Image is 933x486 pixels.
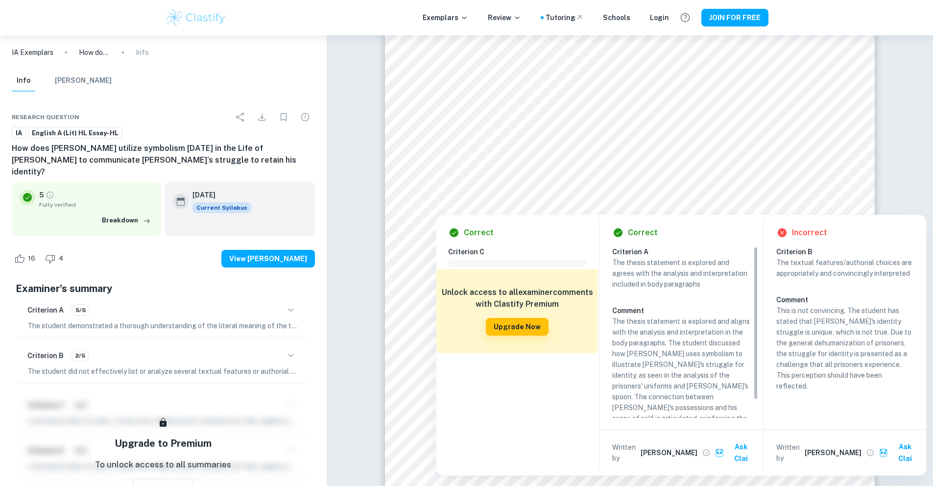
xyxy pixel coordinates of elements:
span: 5/5 [72,306,89,315]
button: View full profile [699,446,713,460]
h6: Incorrect [792,227,827,239]
div: Download [252,107,272,127]
h5: Examiner's summary [16,281,311,296]
span: IA [12,128,25,138]
p: Written by [612,442,639,463]
button: Help and Feedback [677,9,694,26]
h6: Criterion B [776,246,922,257]
button: [PERSON_NAME] [55,70,112,92]
button: Ask Clai [877,438,922,467]
a: Schools [603,12,630,23]
div: Bookmark [274,107,293,127]
h6: Comment [612,305,750,316]
button: Breakdown [99,213,153,228]
img: clai.svg [715,448,724,458]
h6: Criterion A [27,305,64,316]
span: 16 [23,254,41,264]
span: 2/5 [72,351,89,360]
p: How does [PERSON_NAME] utilize symbolism [DATE] in the Life of [PERSON_NAME] to communicate [PERS... [79,47,110,58]
p: This is not convincing. The student has stated that [PERSON_NAME]'s identity struggle is unique, ... [776,305,914,391]
div: Share [231,107,250,127]
button: Info [12,70,35,92]
span: Current Syllabus [192,202,251,213]
a: IA Exemplars [12,47,53,58]
h6: Criterion B [27,350,64,361]
h6: [PERSON_NAME] [805,447,861,458]
h6: How does [PERSON_NAME] utilize symbolism [DATE] in the Life of [PERSON_NAME] to communicate [PERS... [12,143,315,178]
p: The student demonstrated a thorough understanding of the literal meaning of the text, effectively... [27,320,299,331]
h5: Upgrade to Premium [115,436,212,451]
img: Clastify logo [165,8,227,27]
div: Dislike [43,251,69,267]
h6: Correct [464,227,494,239]
a: English A (Lit) HL Essay-HL [28,127,122,139]
p: Exemplars [423,12,468,23]
div: Report issue [295,107,315,127]
span: Research question [12,113,79,121]
a: Login [650,12,669,23]
a: Grade fully verified [46,191,54,199]
span: Fully verified [39,200,153,209]
h6: Comment [776,294,914,305]
button: View [PERSON_NAME] [221,250,315,267]
p: The student did not effectively list or analyze several textual features or authorial choices fro... [27,366,299,377]
p: Info [136,47,149,58]
p: The textual features/authorial choices are appropriately and convincingly interpreted [776,257,914,279]
button: Upgrade Now [486,318,549,336]
a: Tutoring [546,12,583,23]
img: clai.svg [879,448,888,458]
div: Like [12,251,41,267]
h6: [PERSON_NAME] [641,447,697,458]
h6: Criterion C [448,246,594,257]
p: The thesis statement is explored and aligns with the analysis and interpretation in the body para... [612,316,750,435]
button: View full profile [863,446,877,460]
p: The thesis statement is explored and agrees with the analysis and interpretation included in body... [612,257,750,290]
p: 5 [39,190,44,200]
p: Review [488,12,521,23]
h6: Unlock access to all examiner comments with Clastify Premium [441,287,593,310]
button: Ask Clai [713,438,758,467]
span: English A (Lit) HL Essay-HL [28,128,122,138]
a: IA [12,127,26,139]
button: JOIN FOR FREE [701,9,768,26]
h6: [DATE] [192,190,243,200]
p: To unlock access to all summaries [95,459,231,471]
h6: Correct [628,227,658,239]
span: 4 [53,254,69,264]
div: This exemplar is based on the current syllabus. Feel free to refer to it for inspiration/ideas wh... [192,202,251,213]
p: Written by [776,442,803,463]
h6: Criterion A [612,246,758,257]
